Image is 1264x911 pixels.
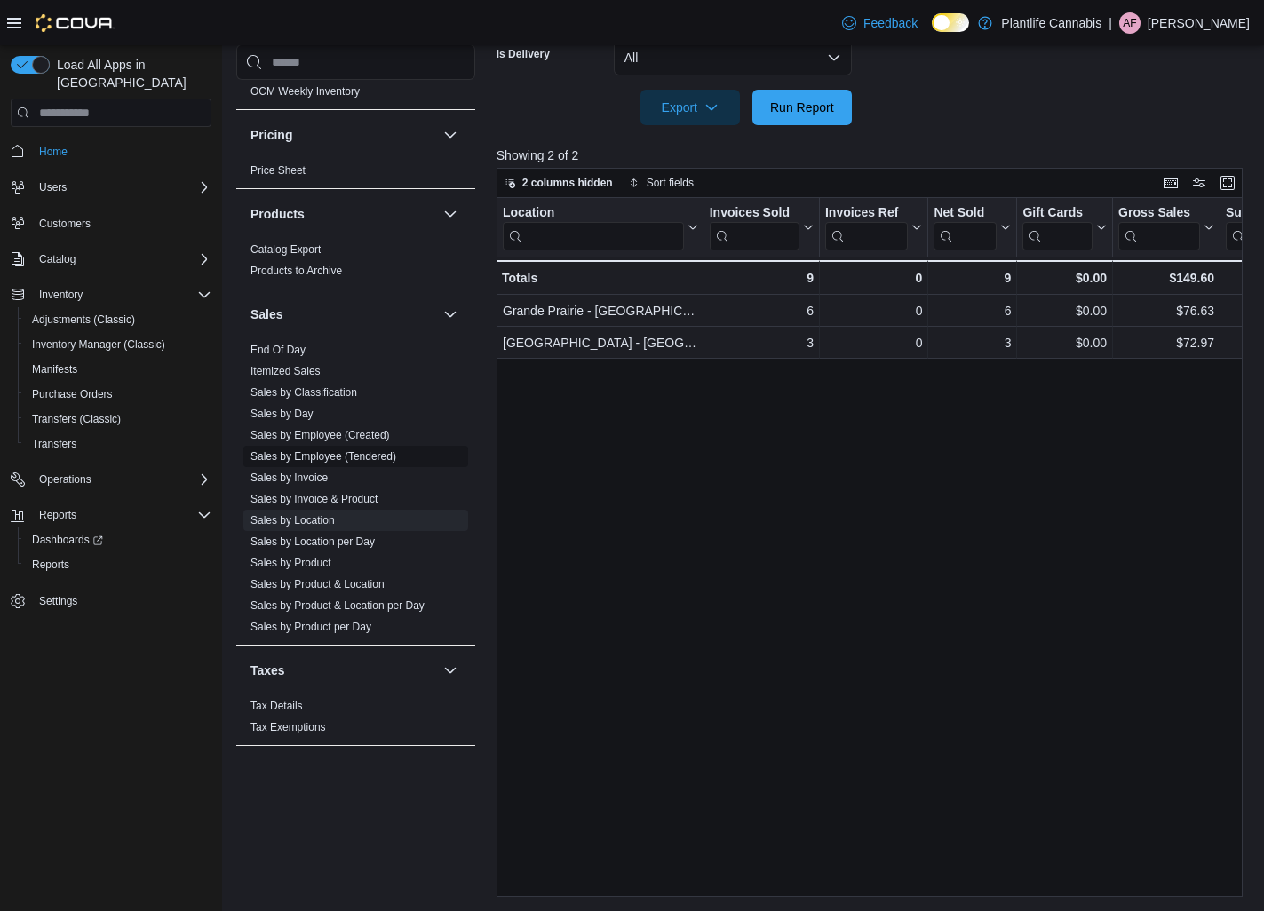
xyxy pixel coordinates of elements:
[709,205,813,250] button: Invoices Sold
[651,90,729,125] span: Export
[25,529,211,551] span: Dashboards
[1022,205,1107,250] button: Gift Cards
[250,344,306,356] a: End Of Day
[32,284,90,305] button: Inventory
[25,408,211,430] span: Transfers (Classic)
[1022,205,1093,222] div: Gift Cards
[503,300,698,321] div: Grande Prairie - [GEOGRAPHIC_DATA]
[863,14,918,32] span: Feedback
[1123,12,1136,34] span: AF
[250,471,328,484] a: Sales by Invoice
[934,205,997,250] div: Net Sold
[497,47,550,61] label: Is Delivery
[32,313,135,327] span: Adjustments (Classic)
[250,449,396,463] span: Sales by Employee (Tendered)
[709,332,813,353] div: 3
[18,357,219,382] button: Manifests
[825,205,908,250] div: Invoices Ref
[250,343,306,357] span: End Of Day
[250,164,306,177] a: Price Sheet
[1118,267,1214,289] div: $149.60
[709,205,799,222] div: Invoices Sold
[250,661,285,679] h3: Taxes
[39,217,91,231] span: Customers
[32,249,211,270] span: Catalog
[32,469,211,490] span: Operations
[32,590,211,612] span: Settings
[250,700,303,712] a: Tax Details
[647,176,694,190] span: Sort fields
[1001,12,1101,34] p: Plantlife Cannabis
[25,309,211,330] span: Adjustments (Classic)
[39,145,68,159] span: Home
[25,384,120,405] a: Purchase Orders
[250,535,375,549] span: Sales by Location per Day
[4,210,219,236] button: Customers
[236,160,475,188] div: Pricing
[250,126,436,144] button: Pricing
[32,177,211,198] span: Users
[1148,12,1250,34] p: [PERSON_NAME]
[250,513,335,527] span: Sales by Location
[440,304,461,325] button: Sales
[32,177,74,198] button: Users
[32,437,76,451] span: Transfers
[18,432,219,456] button: Transfers
[250,535,375,548] a: Sales by Location per Day
[250,265,342,277] a: Products to Archive
[25,529,110,551] a: Dashboards
[250,493,378,505] a: Sales by Invoice & Product
[250,126,292,144] h3: Pricing
[25,433,83,455] a: Transfers
[250,514,335,527] a: Sales by Location
[250,305,436,323] button: Sales
[250,599,425,612] a: Sales by Product & Location per Day
[250,721,326,733] a: Tax Exemptions
[25,384,211,405] span: Purchase Orders
[18,332,219,357] button: Inventory Manager (Classic)
[250,471,328,485] span: Sales by Invoice
[4,247,219,272] button: Catalog
[32,284,211,305] span: Inventory
[25,554,211,575] span: Reports
[32,533,103,547] span: Dashboards
[36,14,115,32] img: Cova
[250,699,303,713] span: Tax Details
[250,305,283,323] h3: Sales
[1118,205,1214,250] button: Gross Sales
[709,267,813,289] div: 9
[934,300,1011,321] div: 6
[4,138,219,163] button: Home
[236,339,475,645] div: Sales
[250,428,390,442] span: Sales by Employee (Created)
[770,99,834,116] span: Run Report
[32,504,83,526] button: Reports
[32,212,211,234] span: Customers
[934,205,1011,250] button: Net Sold
[709,205,799,250] div: Invoices Sold
[502,267,698,289] div: Totals
[522,176,613,190] span: 2 columns hidden
[39,180,67,194] span: Users
[1118,300,1214,321] div: $76.63
[440,203,461,225] button: Products
[250,84,360,99] span: OCM Weekly Inventory
[932,13,969,32] input: Dark Mode
[1119,12,1141,34] div: Alyson Flowers
[25,359,84,380] a: Manifests
[25,433,211,455] span: Transfers
[440,660,461,681] button: Taxes
[25,554,76,575] a: Reports
[250,386,357,399] a: Sales by Classification
[1118,332,1214,353] div: $72.97
[250,365,321,377] a: Itemized Sales
[4,588,219,614] button: Settings
[32,362,77,376] span: Manifests
[250,620,371,634] span: Sales by Product per Day
[4,175,219,200] button: Users
[11,131,211,660] nav: Complex example
[50,56,211,91] span: Load All Apps in [GEOGRAPHIC_DATA]
[1022,205,1093,250] div: Gift Card Sales
[440,124,461,146] button: Pricing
